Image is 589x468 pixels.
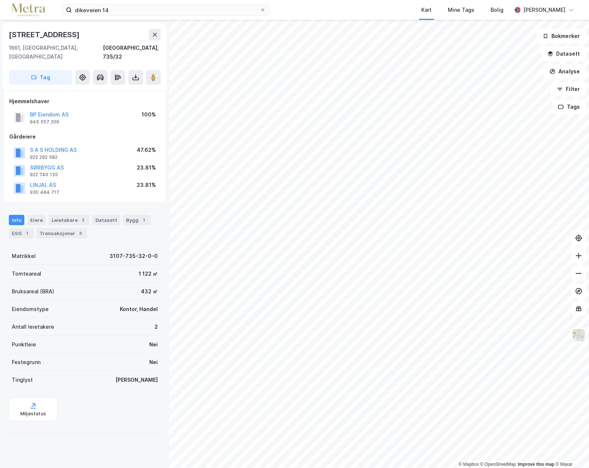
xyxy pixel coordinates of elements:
[12,269,41,278] div: Tomteareal
[12,4,45,17] img: metra-logo.256734c3b2bbffee19d4.png
[79,216,87,224] div: 2
[9,43,103,61] div: 1661, [GEOGRAPHIC_DATA], [GEOGRAPHIC_DATA]
[49,215,90,225] div: Leietakere
[552,433,589,468] div: Kontrollprogram for chat
[27,215,46,225] div: Eiere
[480,462,516,467] a: OpenStreetMap
[12,322,54,331] div: Antall leietakere
[9,215,24,225] div: Info
[552,433,589,468] iframe: Chat Widget
[30,172,58,178] div: 922 740 135
[491,6,503,14] div: Bolig
[9,132,160,141] div: Gårdeiere
[9,97,160,106] div: Hjemmelshaver
[139,269,158,278] div: 1 122 ㎡
[543,64,586,79] button: Analyse
[93,215,120,225] div: Datasett
[536,29,586,43] button: Bokmerker
[23,230,31,237] div: 1
[154,322,158,331] div: 2
[30,189,59,195] div: 930 484 717
[12,340,36,349] div: Punktleie
[77,230,84,237] div: 3
[552,99,586,114] button: Tags
[459,462,479,467] a: Mapbox
[551,82,586,97] button: Filter
[448,6,474,14] div: Mine Tags
[12,287,54,296] div: Bruksareal (BRA)
[12,358,41,367] div: Festegrunn
[9,228,34,238] div: ESG
[149,340,158,349] div: Nei
[20,411,46,417] div: Miljøstatus
[142,110,156,119] div: 100%
[120,305,158,314] div: Kontor, Handel
[541,46,586,61] button: Datasett
[30,119,59,125] div: 945 557 206
[9,29,81,41] div: [STREET_ADDRESS]
[149,358,158,367] div: Nei
[12,376,33,384] div: Tinglyst
[123,215,150,225] div: Bygg
[137,181,156,189] div: 23.81%
[36,228,87,238] div: Transaksjoner
[518,462,554,467] a: Improve this map
[12,252,36,261] div: Matrikkel
[109,252,158,261] div: 3107-735-32-0-0
[12,305,49,314] div: Eiendomstype
[72,4,260,15] input: Søk på adresse, matrikkel, gårdeiere, leietakere eller personer
[137,163,156,172] div: 23.81%
[137,146,156,154] div: 47.62%
[523,6,565,14] div: [PERSON_NAME]
[30,154,57,160] div: 922 292 582
[140,216,147,224] div: 1
[572,328,586,342] img: Z
[115,376,158,384] div: [PERSON_NAME]
[141,287,158,296] div: 432 ㎡
[421,6,432,14] div: Kart
[9,70,72,85] button: Tag
[103,43,161,61] div: [GEOGRAPHIC_DATA], 735/32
